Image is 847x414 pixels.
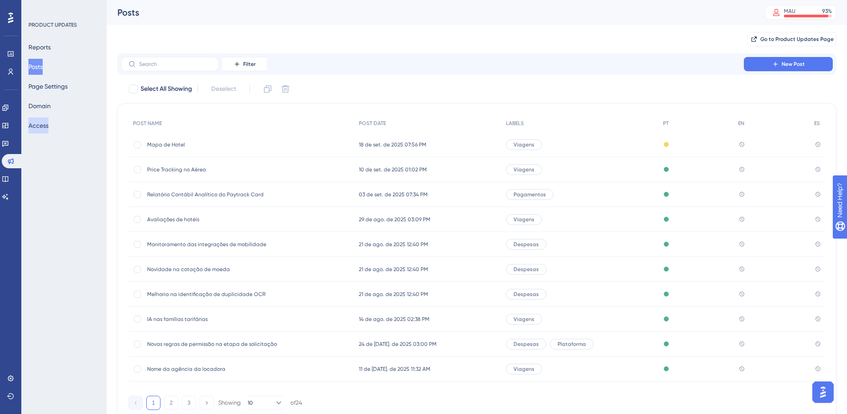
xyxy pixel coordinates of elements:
div: PRODUCT UPDATES [28,21,77,28]
span: POST NAME [133,120,162,127]
span: Viagens [514,141,534,148]
span: EN [738,120,744,127]
span: Despesas [514,241,539,248]
button: 1 [146,396,161,410]
button: Page Settings [28,78,68,94]
span: Viagens [514,216,534,223]
span: 21 de ago. de 2025 12:40 PM [359,291,428,298]
span: 21 de ago. de 2025 12:40 PM [359,266,428,273]
button: 3 [182,396,196,410]
span: Avaliações de hotéis [147,216,289,223]
span: Select All Showing [140,84,192,94]
span: New Post [782,61,805,68]
button: Deselect [203,81,244,97]
span: 11 de [DATE]. de 2025 11:32 AM [359,365,430,373]
span: Viagens [514,365,534,373]
span: IA nas famílias tarifárias [147,316,289,323]
span: 29 de ago. de 2025 03:09 PM [359,216,430,223]
span: 14 de ago. de 2025 02:38 PM [359,316,430,323]
button: Reports [28,39,51,55]
span: Monitoramento das integrações de mobilidade [147,241,289,248]
div: MAU [784,8,795,15]
span: PT [663,120,669,127]
span: Novas regras de permissão na etapa de solicitação [147,341,289,348]
button: Access [28,118,48,134]
span: 18 de set. de 2025 07:56 PM [359,141,426,148]
button: Filter [222,57,267,71]
span: 03 de set. de 2025 07:34 PM [359,191,428,198]
input: Search [139,61,211,67]
span: Relatório Contábil Analítico do Paytrack Card [147,191,289,198]
span: Go to Product Updates Page [760,36,834,43]
button: 2 [164,396,178,410]
span: Despesas [514,266,539,273]
button: Domain [28,98,51,114]
span: Viagens [514,316,534,323]
span: Viagens [514,166,534,173]
span: Melhoria na identificação de duplicidade OCR [147,291,289,298]
span: 24 de [DATE]. de 2025 03:00 PM [359,341,437,348]
span: Novidade na cotação de moeda [147,266,289,273]
span: 10 de set. de 2025 01:02 PM [359,166,427,173]
button: 10 [248,396,283,410]
span: POST DATE [359,120,386,127]
span: Price Tracking no Aéreo [147,166,289,173]
span: Filter [243,61,256,68]
span: Pagamentos [514,191,546,198]
span: Despesas [514,291,539,298]
span: Deselect [211,84,236,94]
span: Need Help? [21,2,56,13]
iframe: UserGuiding AI Assistant Launcher [810,379,836,406]
div: Showing [218,399,241,407]
button: Go to Product Updates Page [747,32,836,46]
button: Posts [28,59,43,75]
span: 21 de ago. de 2025 12:40 PM [359,241,428,248]
span: 10 [248,399,253,406]
span: Despesas [514,341,539,348]
span: ES [814,120,820,127]
div: Posts [117,6,743,19]
span: Mapa de Hotel [147,141,289,148]
span: Plataforma [558,341,586,348]
button: New Post [744,57,833,71]
div: of 24 [290,399,302,407]
div: 93 % [822,8,832,15]
span: Nome da agência da locadora [147,365,289,373]
span: LABELS [506,120,524,127]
